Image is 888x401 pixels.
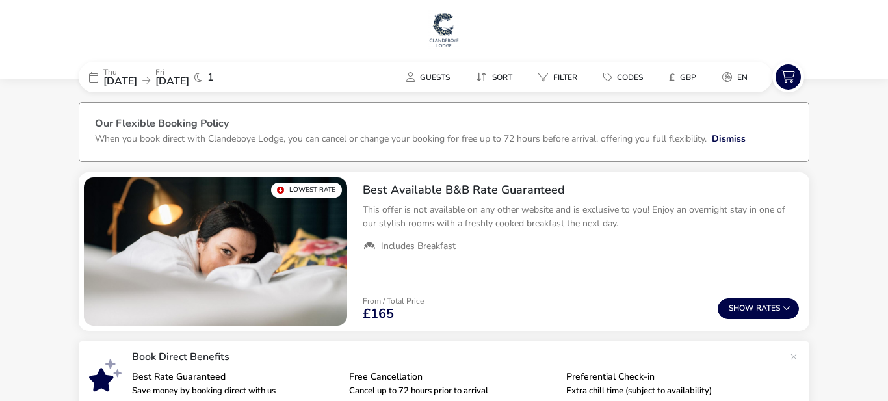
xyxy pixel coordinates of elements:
p: Free Cancellation [349,372,556,382]
div: Thu[DATE]Fri[DATE]1 [79,62,274,92]
naf-pibe-menu-bar-item: Codes [593,68,659,86]
i: £ [669,71,675,84]
span: Guests [420,72,450,83]
span: 1 [207,72,214,83]
p: Book Direct Benefits [132,352,783,362]
p: When you book direct with Clandeboye Lodge, you can cancel or change your booking for free up to ... [95,133,707,145]
div: Lowest Rate [271,183,342,198]
span: Codes [617,72,643,83]
p: Extra chill time (subject to availability) [566,387,773,395]
p: Best Rate Guaranteed [132,372,339,382]
button: en [712,68,758,86]
swiper-slide: 1 / 1 [84,177,347,326]
p: This offer is not available on any other website and is exclusive to you! Enjoy an overnight stay... [363,203,799,230]
button: Dismiss [712,132,746,146]
p: Save money by booking direct with us [132,387,339,395]
naf-pibe-menu-bar-item: Filter [528,68,593,86]
naf-pibe-menu-bar-item: Sort [465,68,528,86]
span: Show [729,304,756,313]
naf-pibe-menu-bar-item: en [712,68,763,86]
p: Cancel up to 72 hours prior to arrival [349,387,556,395]
span: GBP [680,72,696,83]
h2: Best Available B&B Rate Guaranteed [363,183,799,198]
img: Main Website [428,10,460,49]
button: Codes [593,68,653,86]
p: Thu [103,68,137,76]
p: From / Total Price [363,297,424,305]
naf-pibe-menu-bar-item: £GBP [659,68,712,86]
button: Guests [396,68,460,86]
span: [DATE] [103,74,137,88]
p: Preferential Check-in [566,372,773,382]
span: £165 [363,307,394,320]
span: Filter [553,72,577,83]
div: Best Available B&B Rate GuaranteedThis offer is not available on any other website and is exclusi... [352,172,809,263]
button: ShowRates [718,298,799,319]
button: Sort [465,68,523,86]
span: en [737,72,748,83]
p: Fri [155,68,189,76]
span: Includes Breakfast [381,240,456,252]
naf-pibe-menu-bar-item: Guests [396,68,465,86]
button: £GBP [659,68,707,86]
h3: Our Flexible Booking Policy [95,118,793,132]
span: Sort [492,72,512,83]
button: Filter [528,68,588,86]
span: [DATE] [155,74,189,88]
